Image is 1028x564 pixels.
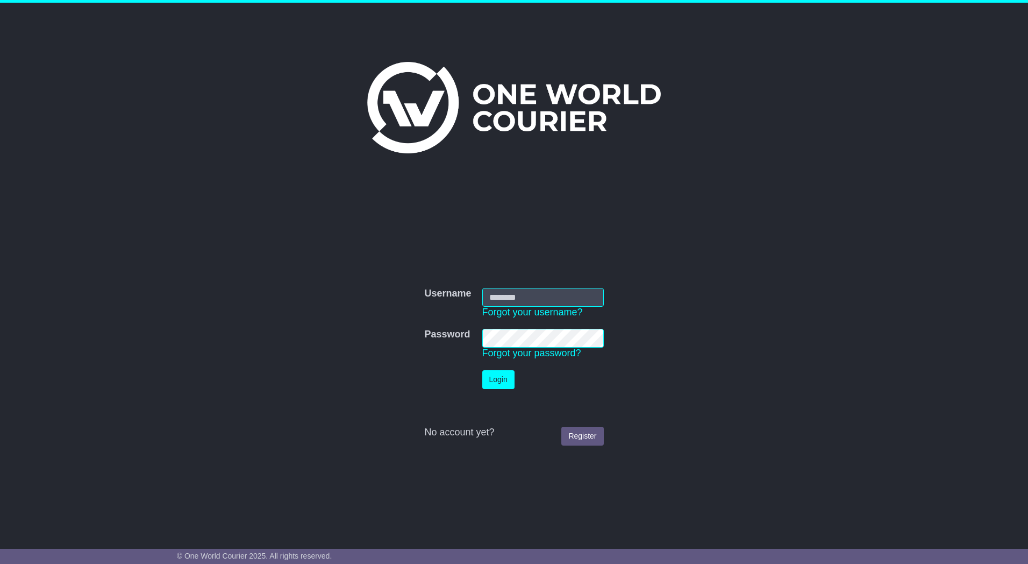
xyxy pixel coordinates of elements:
label: Password [424,329,470,341]
a: Register [561,427,603,446]
a: Forgot your username? [482,307,583,318]
label: Username [424,288,471,300]
div: No account yet? [424,427,603,439]
img: One World [367,62,661,153]
button: Login [482,370,515,389]
a: Forgot your password? [482,348,581,358]
span: © One World Courier 2025. All rights reserved. [177,552,332,560]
